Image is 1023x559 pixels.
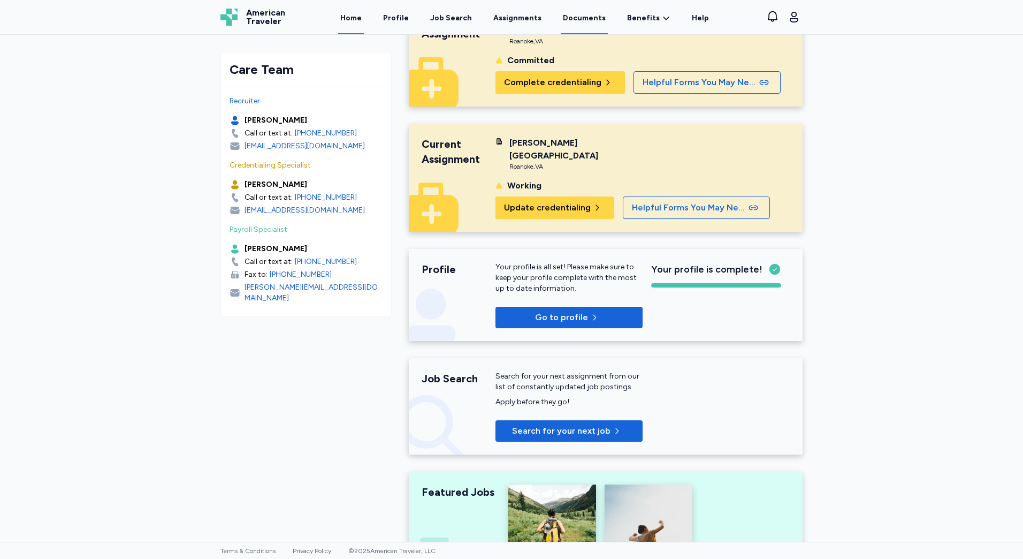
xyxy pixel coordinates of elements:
span: Helpful Forms You May Need [632,201,746,214]
span: Benefits [627,13,660,24]
span: © 2025 American Traveler, LLC [348,547,436,555]
div: Credentialing Specialist [230,160,383,171]
span: Complete credentialing [504,76,601,89]
div: [PERSON_NAME] [245,115,307,126]
div: [PERSON_NAME][EMAIL_ADDRESS][DOMAIN_NAME] [245,282,383,304]
div: Fax to: [245,269,268,280]
div: Job Search [422,371,495,386]
div: Roanoke , VA [509,37,643,46]
div: Current Assignment [422,137,495,167]
div: [PERSON_NAME][GEOGRAPHIC_DATA] [509,137,643,162]
button: Search for your next job [495,420,643,442]
span: Update credentialing [504,201,591,214]
div: Profile [422,262,495,277]
div: Call or text at: [245,256,293,267]
a: Documents [561,1,608,34]
button: Helpful Forms You May Need [623,197,770,219]
a: [PHONE_NUMBER] [270,269,332,280]
button: Go to profile [495,307,643,328]
span: Search for your next job [512,425,610,437]
img: Highest Paying [508,485,596,543]
div: Search for your next assignment from our list of constantly updated job postings. [495,371,643,392]
button: Helpful Forms You May Need [633,71,781,94]
div: Job Search [430,13,472,24]
div: Call or text at: [245,128,293,139]
div: Featured Jobs [422,485,495,500]
div: [PERSON_NAME] [245,244,307,254]
span: Helpful Forms You May Need [643,76,757,89]
span: Go to profile [535,311,588,324]
div: Your profile is all set! Please make sure to keep your profile complete with the most up to date ... [495,262,643,294]
span: American Traveler [246,9,285,26]
a: Benefits [627,13,670,24]
div: [EMAIL_ADDRESS][DOMAIN_NAME] [245,205,365,216]
div: Roanoke , VA [509,162,643,171]
a: [PHONE_NUMBER] [295,256,357,267]
button: Complete credentialing [495,71,625,94]
a: [PHONE_NUMBER] [295,192,357,203]
button: Update credentialing [495,197,614,219]
img: Logo [220,9,238,26]
a: Privacy Policy [293,547,331,555]
a: [PHONE_NUMBER] [295,128,357,139]
img: Recently Added [605,485,692,543]
div: Apply before they go! [495,397,643,407]
a: Terms & Conditions [220,547,276,555]
div: [PERSON_NAME] [245,179,307,190]
div: Committed [507,54,554,67]
div: Working [507,179,541,192]
span: Your profile is complete! [651,262,762,277]
a: Home [338,1,364,34]
div: Call or text at: [245,192,293,203]
div: Care Team [230,61,383,78]
div: Recruiter [230,96,383,107]
div: [EMAIL_ADDRESS][DOMAIN_NAME] [245,141,365,152]
div: Payroll Specialist [230,224,383,235]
